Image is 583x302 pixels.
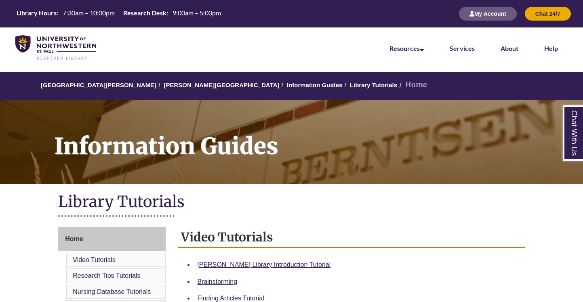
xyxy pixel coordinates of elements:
button: Chat 24/7 [525,7,571,21]
a: Chat 24/7 [525,10,571,17]
a: Home [58,227,166,251]
a: Resources [389,44,424,52]
a: [PERSON_NAME] Library Introduction Tutorial [197,261,330,268]
a: Nursing Database Tutorials [73,288,151,295]
a: Services [450,44,475,52]
span: 9:00am – 5:00pm [173,9,221,17]
li: Home [397,79,427,91]
span: Home [65,235,83,242]
a: Library Tutorials [350,82,397,88]
h2: Video Tutorials [178,227,524,248]
a: Brainstorming [197,278,237,285]
a: Hours Today [13,8,224,19]
th: Research Desk: [120,8,169,17]
h1: Information Guides [45,100,583,173]
a: Research Tips Tutorials [73,272,140,279]
a: Finding Articles Tutorial [197,295,264,302]
span: 7:30am – 10:00pm [63,9,115,17]
a: [PERSON_NAME][GEOGRAPHIC_DATA] [164,82,279,88]
a: Information Guides [287,82,343,88]
a: Video Tutorials [73,256,116,263]
img: UNWSP Library Logo [15,35,96,61]
h1: Library Tutorials [58,192,524,213]
button: My Account [459,7,517,21]
th: Library Hours: [13,8,59,17]
a: About [501,44,518,52]
a: [GEOGRAPHIC_DATA][PERSON_NAME] [41,82,156,88]
a: Help [544,44,558,52]
a: My Account [459,10,517,17]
